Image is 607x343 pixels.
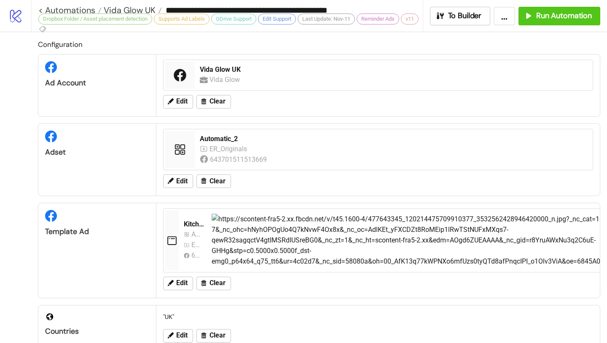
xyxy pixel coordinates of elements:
[209,332,226,339] span: Clear
[209,279,226,287] span: Clear
[176,98,188,105] span: Edit
[176,279,188,287] span: Edit
[518,7,600,25] button: Run Automation
[38,14,152,24] div: Dropbox Folder / Asset placement detection
[163,95,193,109] button: Edit
[45,227,149,237] div: Template Ad
[196,95,231,109] button: Clear
[209,177,226,185] span: Clear
[448,11,482,21] span: To Builder
[209,74,242,85] div: Vida Glow
[45,327,149,336] div: Countries
[196,329,231,343] button: Clear
[430,7,491,25] button: To Builder
[494,7,515,25] button: ...
[102,6,162,14] a: Vida Glow UK
[196,277,231,290] button: Clear
[102,5,156,16] span: Vida Glow UK
[176,332,188,339] span: Edit
[191,229,201,240] div: Automatic_1
[357,14,399,24] div: Reminder Ads
[38,6,102,14] a: < Automations
[45,147,149,157] div: Adset
[45,78,149,88] div: Ad Account
[258,14,296,24] div: Edit Support
[209,98,226,105] span: Clear
[200,134,588,144] div: Automatic_2
[38,39,600,50] h2: Configuration
[298,14,355,24] div: Last Update: Nov-11
[210,154,269,165] div: 643701511513669
[401,14,419,24] div: v11
[154,14,209,24] div: Supports Ad Labels
[211,14,256,24] div: GDrive Support
[176,177,188,185] span: Edit
[163,329,193,343] button: Edit
[184,220,205,229] div: Kitchn Template
[200,65,588,74] div: Vida Glow UK
[163,174,193,188] button: Edit
[160,309,596,325] div: "UK"
[191,240,201,250] div: ER_Originals
[196,174,231,188] button: Clear
[191,250,201,261] div: 643701511513669
[163,277,193,290] button: Edit
[209,144,249,154] div: ER_Originals
[536,11,592,21] span: Run Automation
